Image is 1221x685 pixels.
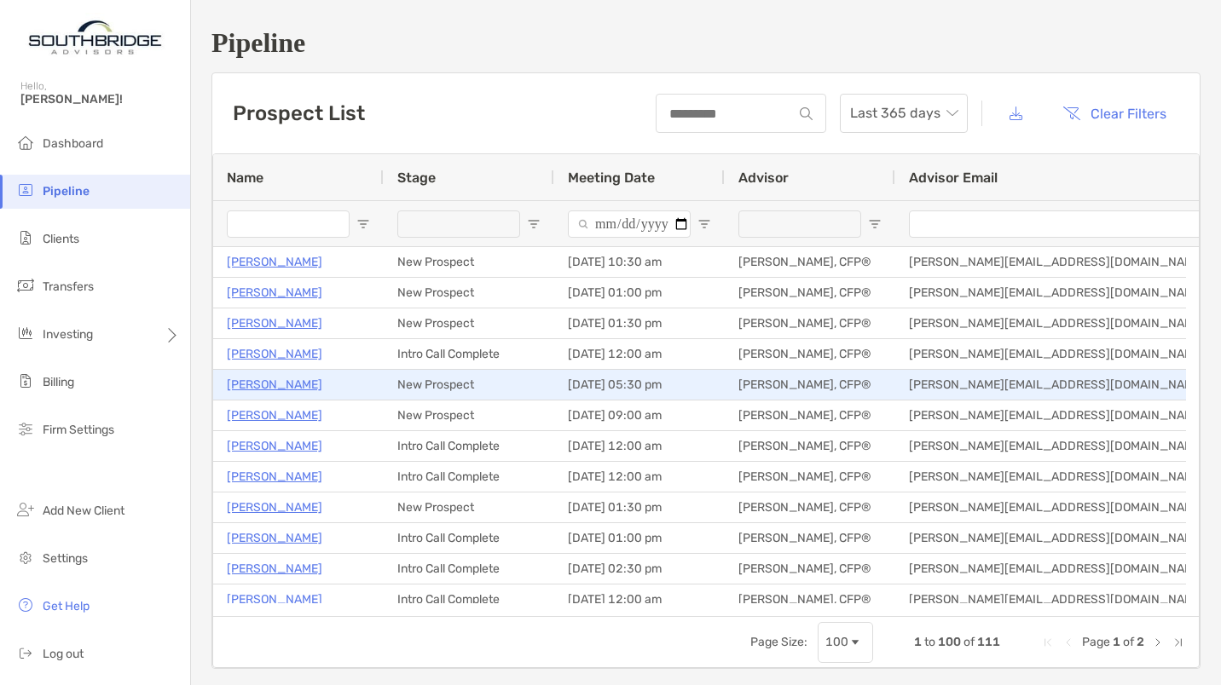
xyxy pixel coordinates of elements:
[554,400,725,430] div: [DATE] 09:00 am
[15,642,36,663] img: logout icon
[384,523,554,553] div: Intro Call Complete
[554,370,725,400] div: [DATE] 05:30 pm
[43,375,74,389] span: Billing
[227,251,322,273] a: [PERSON_NAME]
[554,339,725,369] div: [DATE] 12:00 am
[384,584,554,614] div: Intro Call Complete
[384,554,554,584] div: Intro Call Complete
[15,499,36,520] img: add_new_client icon
[554,431,725,461] div: [DATE] 12:00 am
[800,107,813,120] img: input icon
[554,554,725,584] div: [DATE] 02:30 pm
[43,136,103,151] span: Dashboard
[909,170,998,186] span: Advisor Email
[1137,635,1144,649] span: 2
[43,232,79,246] span: Clients
[1172,636,1185,649] div: Last Page
[20,7,170,68] img: Zoe Logo
[15,547,36,567] img: settings icon
[43,504,124,518] span: Add New Client
[384,462,554,492] div: Intro Call Complete
[554,278,725,308] div: [DATE] 01:00 pm
[725,278,895,308] div: [PERSON_NAME], CFP®
[725,462,895,492] div: [PERSON_NAME], CFP®
[527,217,541,231] button: Open Filter Menu
[938,635,961,649] span: 100
[227,435,322,457] p: [PERSON_NAME]
[233,101,365,125] h3: Prospect List
[1123,635,1134,649] span: of
[227,466,322,487] a: [PERSON_NAME]
[850,95,958,132] span: Last 365 days
[15,132,36,153] img: dashboard icon
[554,308,725,338] div: [DATE] 01:30 pm
[725,492,895,522] div: [PERSON_NAME], CFP®
[384,339,554,369] div: Intro Call Complete
[227,527,322,549] p: [PERSON_NAME]
[725,247,895,277] div: [PERSON_NAME], CFP®
[43,327,93,342] span: Investing
[15,323,36,343] img: investing icon
[384,400,554,430] div: New Prospect
[227,170,263,186] span: Name
[227,589,322,610] a: [PERSON_NAME]
[924,635,935,649] span: to
[227,343,322,365] a: [PERSON_NAME]
[554,523,725,553] div: [DATE] 01:00 pm
[725,523,895,553] div: [PERSON_NAME], CFP®
[15,227,36,248] img: clients icon
[384,370,554,400] div: New Prospect
[43,423,114,437] span: Firm Settings
[384,308,554,338] div: New Prospect
[15,371,36,391] img: billing icon
[227,374,322,395] a: [PERSON_NAME]
[554,584,725,614] div: [DATE] 12:00 am
[1050,95,1179,132] button: Clear Filters
[227,405,322,426] a: [PERSON_NAME]
[20,92,180,106] span: [PERSON_NAME]!
[356,217,370,231] button: Open Filter Menu
[738,170,789,186] span: Advisor
[227,282,322,303] a: [PERSON_NAME]
[43,184,90,199] span: Pipeline
[227,558,322,579] a: [PERSON_NAME]
[914,635,922,649] span: 1
[43,647,84,661] span: Log out
[868,217,882,231] button: Open Filter Menu
[384,431,554,461] div: Intro Call Complete
[725,308,895,338] div: [PERSON_NAME], CFP®
[43,551,88,566] span: Settings
[818,622,873,663] div: Page Size
[384,492,554,522] div: New Prospect
[227,313,322,334] a: [PERSON_NAME]
[1041,636,1055,649] div: First Page
[15,180,36,200] img: pipeline icon
[1082,635,1110,649] span: Page
[227,497,322,518] a: [PERSON_NAME]
[554,492,725,522] div: [DATE] 01:30 pm
[43,599,90,613] span: Get Help
[697,217,711,231] button: Open Filter Menu
[1062,636,1075,649] div: Previous Page
[227,210,350,238] input: Name Filter Input
[725,400,895,430] div: [PERSON_NAME], CFP®
[211,27,1201,59] h1: Pipeline
[15,275,36,296] img: transfers icon
[725,339,895,369] div: [PERSON_NAME], CFP®
[825,635,848,649] div: 100
[15,595,36,615] img: get-help icon
[554,247,725,277] div: [DATE] 10:30 am
[568,170,655,186] span: Meeting Date
[977,635,1000,649] span: 111
[384,278,554,308] div: New Prospect
[384,247,554,277] div: New Prospect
